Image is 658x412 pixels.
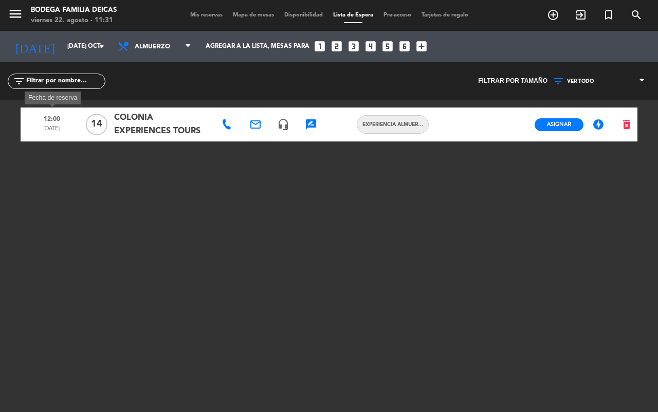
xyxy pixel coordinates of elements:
[415,40,428,53] i: add_box
[96,40,108,52] i: arrow_drop_down
[228,12,279,18] span: Mapa de mesas
[206,43,309,50] span: Agregar a la lista, mesas para
[567,78,594,84] span: VER TODO
[279,12,328,18] span: Disponibilidad
[620,118,633,131] i: delete_forever
[330,40,343,53] i: looks_two
[185,12,228,18] span: Mis reservas
[135,37,184,57] span: Almuerzo
[589,118,608,131] button: offline_bolt
[547,9,559,21] i: add_circle_outline
[575,9,587,21] i: exit_to_app
[249,118,262,131] i: email
[547,120,571,128] span: Asignar
[535,118,583,131] button: Asignar
[630,9,643,21] i: search
[8,6,23,25] button: menu
[592,118,605,131] i: offline_bolt
[305,118,317,131] i: rate_review
[328,12,378,18] span: Lista de Espera
[357,120,428,129] span: Experiencia almuerzo Atlantic 4 pasos con 4 vinos + visita guiada por la bodega USD 80
[24,124,79,140] span: [DATE]
[378,12,416,18] span: Pre-acceso
[381,40,394,53] i: looks_5
[24,110,79,125] span: 12:00
[364,40,377,53] i: looks_4
[398,40,411,53] i: looks_6
[416,12,473,18] span: Tarjetas de regalo
[347,40,360,53] i: looks_3
[8,6,23,22] i: menu
[31,5,117,15] div: Bodega Familia Deicas
[478,76,547,86] span: Filtrar por tamaño
[616,116,637,134] button: delete_forever
[8,35,62,58] i: [DATE]
[31,15,117,26] div: viernes 22. agosto - 11:31
[86,114,107,135] span: 14
[277,118,289,131] i: headset_mic
[13,75,25,87] i: filter_list
[313,40,326,53] i: looks_one
[602,9,615,21] i: turned_in_not
[114,111,210,138] span: COLONIA EXPERIENCES TOURS
[25,76,105,87] input: Filtrar por nombre...
[25,92,81,104] div: Fecha de reserva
